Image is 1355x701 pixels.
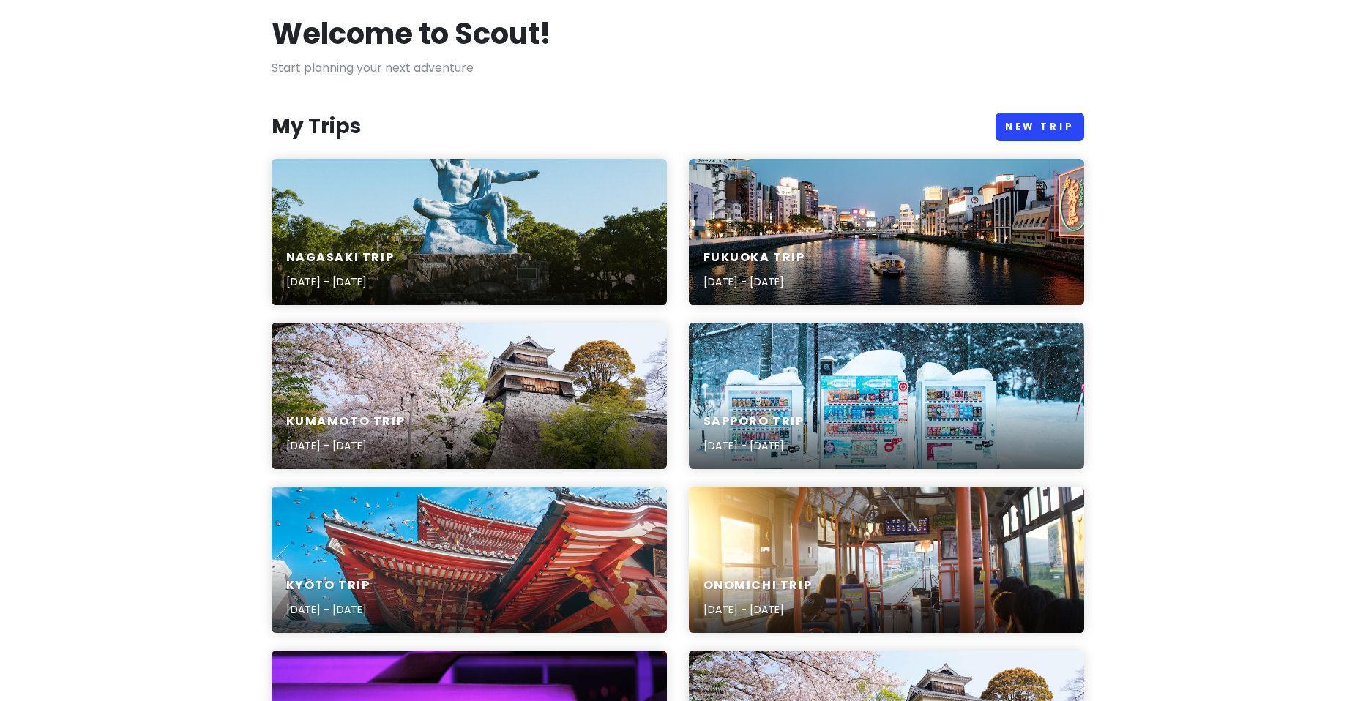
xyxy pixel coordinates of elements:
[703,438,805,454] p: [DATE] - [DATE]
[703,250,805,266] h6: Fukuoka Trip
[272,59,1084,78] p: Start planning your next adventure
[703,578,813,593] h6: Onomichi Trip
[272,15,551,53] h1: Welcome to Scout!
[703,274,805,290] p: [DATE] - [DATE]
[286,250,395,266] h6: Nagasaki Trip
[272,323,667,469] a: green-leafed trees near building during daytimeKumamoto Trip[DATE] - [DATE]
[689,159,1084,305] a: white boat on river near city buildings during daytimeFukuoka Trip[DATE] - [DATE]
[286,578,370,593] h6: Kyoto Trip
[286,601,370,618] p: [DATE] - [DATE]
[286,414,406,430] h6: Kumamoto Trip
[272,113,361,140] h3: My Trips
[272,159,667,305] a: man riding horse statue during daytimeNagasaki Trip[DATE] - [DATE]
[286,438,406,454] p: [DATE] - [DATE]
[286,274,395,290] p: [DATE] - [DATE]
[703,414,805,430] h6: Sapporo Trip
[689,487,1084,633] a: people inside vehicleOnomichi Trip[DATE] - [DATE]
[996,113,1084,141] a: New Trip
[703,601,813,618] p: [DATE] - [DATE]
[272,487,667,633] a: brown and white concrete building under blue sky and white clouds during daytimeKyoto Trip[DATE] ...
[689,323,1084,469] a: a couple of vending machines sitting in the snowSapporo Trip[DATE] - [DATE]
